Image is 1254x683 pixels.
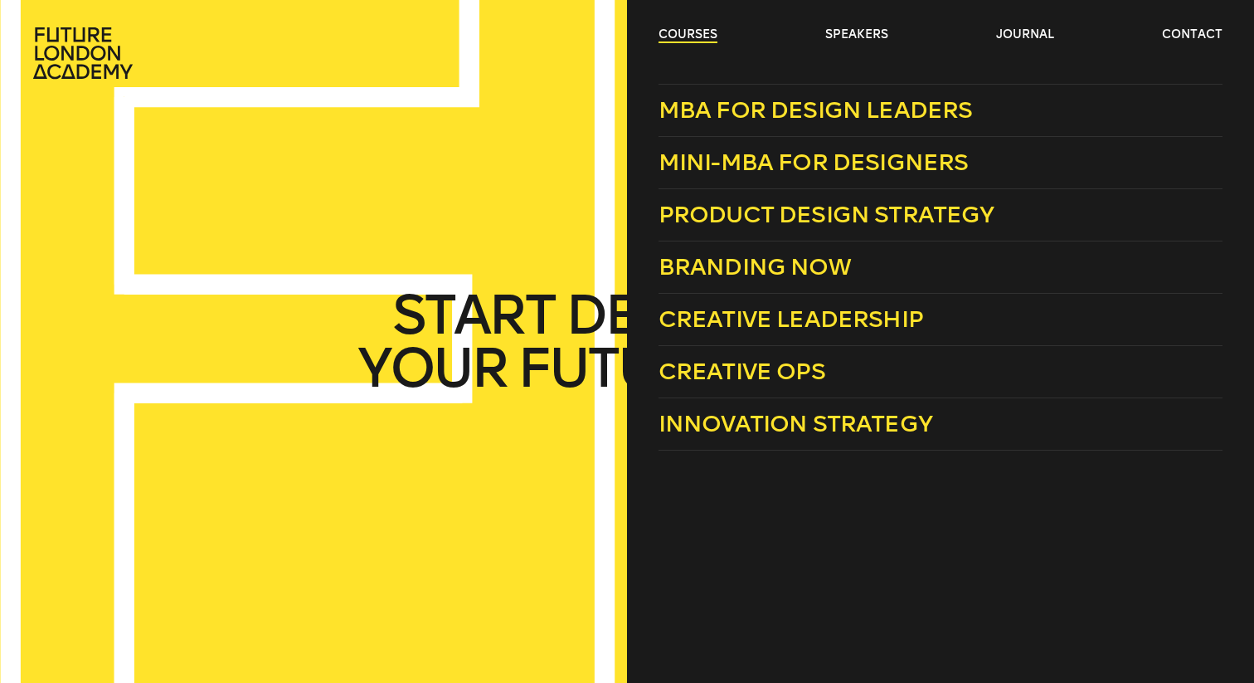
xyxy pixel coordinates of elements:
span: MBA for Design Leaders [659,96,973,124]
span: Creative Ops [659,358,825,385]
a: MBA for Design Leaders [659,84,1222,137]
span: Branding Now [659,253,851,281]
a: journal [996,27,1054,43]
a: Branding Now [659,241,1222,294]
span: Creative Leadership [659,305,923,333]
a: Product Design Strategy [659,189,1222,241]
a: courses [659,27,717,43]
a: Creative Ops [659,346,1222,398]
span: Innovation Strategy [659,410,932,437]
span: Mini-MBA for Designers [659,149,969,176]
a: speakers [825,27,888,43]
a: contact [1162,27,1222,43]
span: Product Design Strategy [659,201,994,228]
a: Mini-MBA for Designers [659,137,1222,189]
a: Creative Leadership [659,294,1222,346]
a: Innovation Strategy [659,398,1222,451]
